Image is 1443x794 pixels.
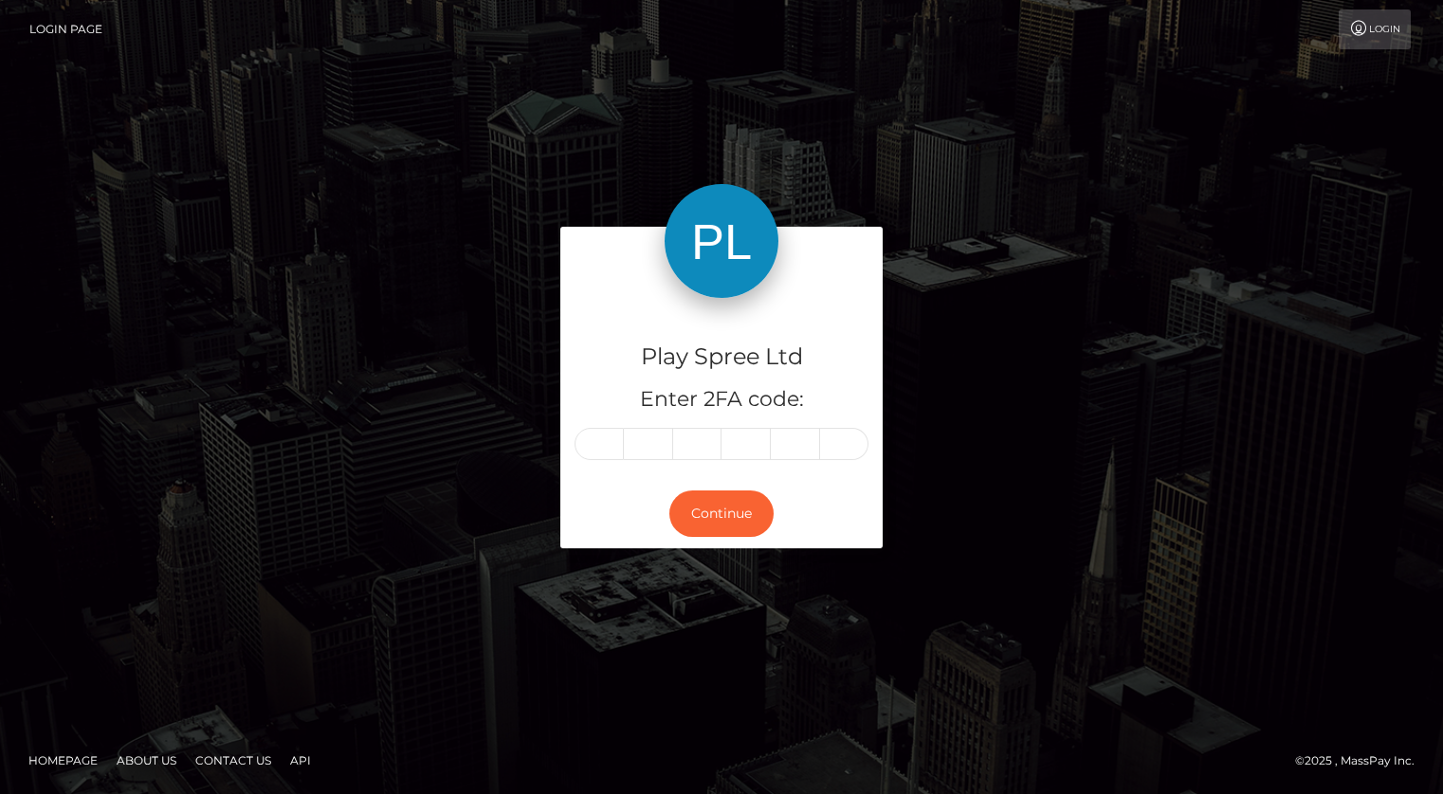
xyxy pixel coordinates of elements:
a: Homepage [21,746,105,775]
h5: Enter 2FA code: [575,385,868,415]
a: Contact Us [188,746,279,775]
img: Play Spree Ltd [665,184,778,298]
button: Continue [669,490,774,537]
h4: Play Spree Ltd [575,341,868,374]
a: Login [1339,9,1411,49]
div: © 2025 , MassPay Inc. [1295,750,1429,771]
a: API [283,746,319,775]
a: Login Page [29,9,102,49]
a: About Us [109,746,184,775]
